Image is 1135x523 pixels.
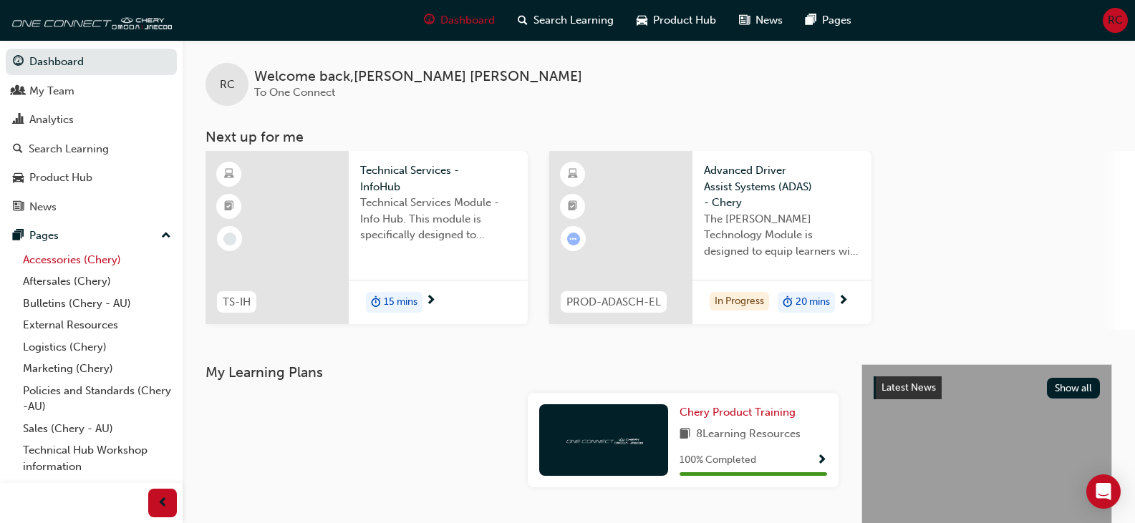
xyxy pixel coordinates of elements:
[29,199,57,215] div: News
[6,136,177,162] a: Search Learning
[796,294,830,311] span: 20 mins
[223,294,251,311] span: TS-IH
[680,406,796,419] span: Chery Product Training
[874,376,1100,399] a: Latest NewsShow all
[29,170,92,186] div: Product Hub
[680,426,690,444] span: book-icon
[7,6,172,34] img: oneconnect
[13,114,24,127] span: chart-icon
[360,195,516,243] span: Technical Services Module - Info Hub. This module is specifically designed to address the require...
[680,452,756,469] span: 100 % Completed
[6,223,177,249] button: Pages
[29,83,74,99] div: My Team
[1086,474,1121,509] div: Open Intercom Messenger
[412,6,506,35] a: guage-iconDashboard
[17,293,177,315] a: Bulletins (Chery - AU)
[360,162,516,195] span: Technical Services - InfoHub
[533,12,614,29] span: Search Learning
[568,197,578,216] span: booktick-icon
[17,380,177,418] a: Policies and Standards (Chery -AU)
[6,194,177,220] a: News
[704,162,860,211] span: Advanced Driver Assist Systems (ADAS) - Chery
[816,451,827,469] button: Show Progress
[696,426,801,444] span: 8 Learning Resources
[384,294,417,311] span: 15 mins
[816,454,827,467] span: Show Progress
[566,294,661,311] span: PROD-ADASCH-EL
[704,211,860,260] span: The [PERSON_NAME] Technology Module is designed to equip learners with essential knowledge about ...
[625,6,728,35] a: car-iconProduct Hub
[13,85,24,98] span: people-icon
[13,172,24,185] span: car-icon
[206,151,528,324] a: TS-IHTechnical Services - InfoHubTechnical Services Module - Info Hub. This module is specificall...
[739,11,750,29] span: news-icon
[206,364,839,381] h3: My Learning Plans
[1047,378,1101,399] button: Show all
[6,78,177,104] a: My Team
[224,197,234,216] span: booktick-icon
[17,418,177,440] a: Sales (Chery - AU)
[518,11,528,29] span: search-icon
[17,314,177,336] a: External Resources
[161,227,171,245] span: up-icon
[6,107,177,133] a: Analytics
[637,11,647,29] span: car-icon
[17,477,177,499] a: User changes
[728,6,794,35] a: news-iconNews
[6,165,177,191] a: Product Hub
[424,11,435,29] span: guage-icon
[794,6,863,35] a: pages-iconPages
[822,12,851,29] span: Pages
[440,12,495,29] span: Dashboard
[158,494,168,512] span: prev-icon
[371,293,381,312] span: duration-icon
[223,233,236,245] span: learningRecordVerb_NONE-icon
[6,46,177,223] button: DashboardMy TeamAnalyticsSearch LearningProduct HubNews
[6,49,177,75] a: Dashboard
[29,112,74,128] div: Analytics
[13,56,24,69] span: guage-icon
[838,295,849,308] span: next-icon
[882,381,936,394] span: Latest News
[17,270,177,293] a: Aftersales (Chery)
[224,165,234,184] span: learningResourceType_ELEARNING-icon
[710,292,769,311] div: In Progress
[755,12,783,29] span: News
[17,439,177,477] a: Technical Hub Workshop information
[254,86,335,99] span: To One Connect
[1103,8,1128,33] button: RC
[783,293,793,312] span: duration-icon
[13,230,24,243] span: pages-icon
[13,201,24,214] span: news-icon
[425,295,436,308] span: next-icon
[806,11,816,29] span: pages-icon
[567,233,580,245] span: learningRecordVerb_ATTEMPT-icon
[549,151,871,324] a: PROD-ADASCH-ELAdvanced Driver Assist Systems (ADAS) - CheryThe [PERSON_NAME] Technology Module is...
[254,69,582,85] span: Welcome back , [PERSON_NAME] [PERSON_NAME]
[680,404,801,421] a: Chery Product Training
[29,228,59,244] div: Pages
[564,433,643,446] img: oneconnect
[13,143,23,156] span: search-icon
[183,129,1135,145] h3: Next up for me
[653,12,716,29] span: Product Hub
[17,336,177,358] a: Logistics (Chery)
[17,358,177,380] a: Marketing (Chery)
[506,6,625,35] a: search-iconSearch Learning
[568,165,578,184] span: learningResourceType_ELEARNING-icon
[29,141,109,157] div: Search Learning
[1108,12,1123,29] span: RC
[17,249,177,271] a: Accessories (Chery)
[220,77,235,93] span: RC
